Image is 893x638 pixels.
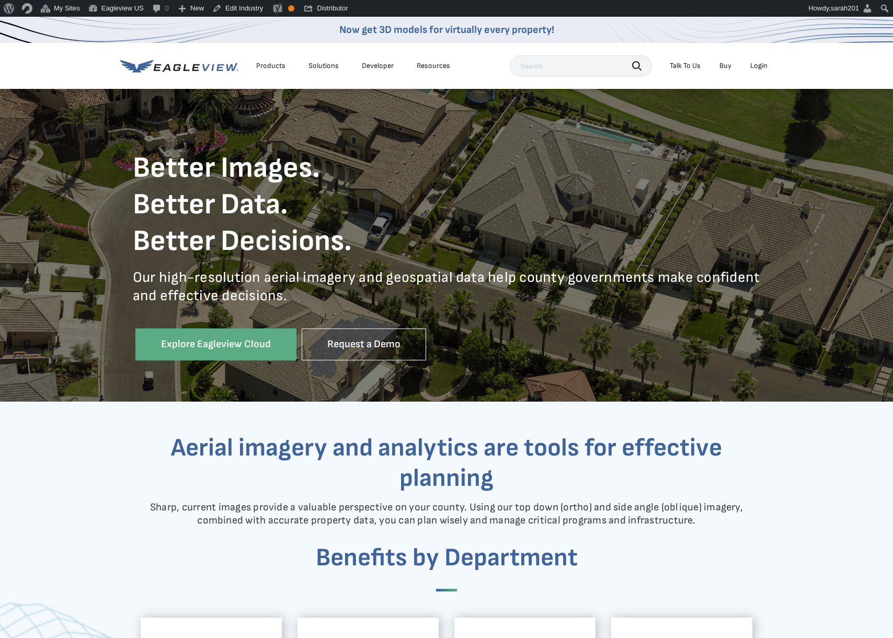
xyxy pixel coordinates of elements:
div: Login [750,61,768,71]
h3: Benefits by Department [141,543,752,573]
input: Search [510,55,652,76]
div: Solutions [308,61,339,71]
p: Our high-resolution aerial imagery and geospatial data help county governments make confident and... [133,268,760,321]
h2: Aerial imagery and analytics are tools for effective planning [141,433,752,493]
div: Resources [417,61,450,71]
a: Explore Eagleview Cloud [135,328,296,360]
span: sarah201 [831,4,859,12]
a: Developer [362,61,394,71]
h1: Better Images. Better Data. Better Decisions. [133,150,760,260]
div: Talk To Us [670,61,701,71]
a: Buy [719,61,731,71]
p: Sharp, current images provide a valuable perspective on your county. Using our top down (ortho) a... [141,501,752,543]
div: OK [288,5,294,12]
div: Products [256,61,285,71]
a: Request a Demo [302,328,426,360]
a: Now get 3D models for virtually every property! [339,24,554,36]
